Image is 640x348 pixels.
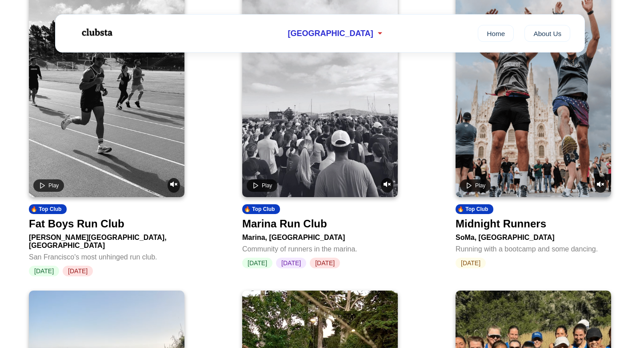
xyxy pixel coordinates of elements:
div: Marina Run Club [242,218,327,230]
div: 🔥 Top Club [456,204,493,214]
div: Community of runners in the marina. [242,242,398,253]
div: Midnight Runners [456,218,546,230]
span: [DATE] [310,258,340,268]
div: Running with a bootcamp and some dancing. [456,242,611,253]
div: Marina, [GEOGRAPHIC_DATA] [242,230,398,242]
span: [DATE] [29,266,59,276]
a: Home [478,25,514,42]
div: San Francisco's most unhinged run club. [29,250,184,261]
button: Play video [33,179,64,192]
img: Logo [70,21,123,44]
div: [PERSON_NAME][GEOGRAPHIC_DATA], [GEOGRAPHIC_DATA] [29,230,184,250]
span: [DATE] [242,258,272,268]
div: SoMa, [GEOGRAPHIC_DATA] [456,230,611,242]
div: 🔥 Top Club [29,204,67,214]
button: Unmute video [168,178,180,193]
button: Play video [247,179,277,192]
span: [DATE] [276,258,306,268]
span: [DATE] [63,266,93,276]
div: Fat Boys Run Club [29,218,124,230]
a: About Us [524,25,570,42]
span: [DATE] [456,258,486,268]
span: Play [48,182,59,189]
span: Play [475,182,485,189]
div: 🔥 Top Club [242,204,280,214]
button: Play video [460,179,491,192]
button: Unmute video [594,178,607,193]
button: Unmute video [381,178,393,193]
span: [GEOGRAPHIC_DATA] [288,29,373,38]
span: Play [262,182,272,189]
